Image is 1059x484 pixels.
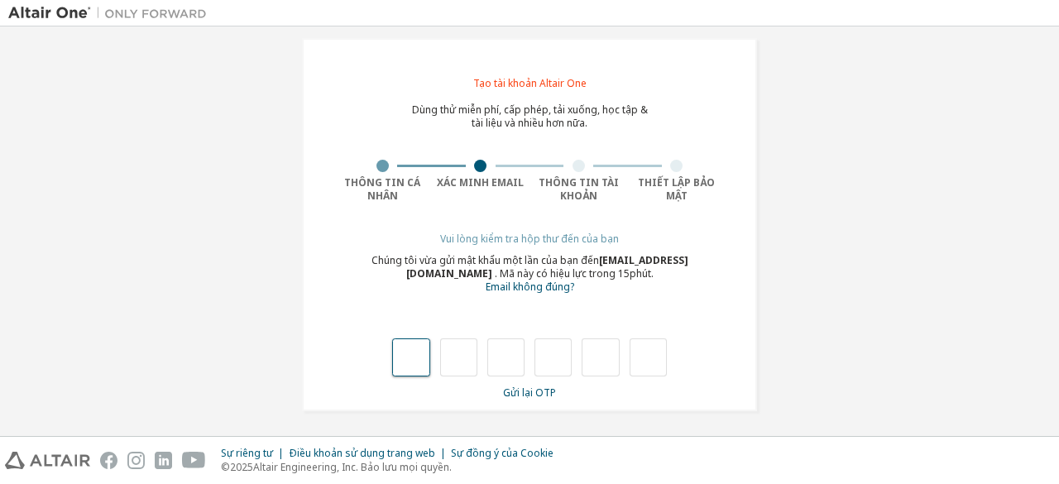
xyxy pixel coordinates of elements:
a: Quay lại mẫu đăng ký [486,282,574,293]
img: youtube.svg [182,452,206,469]
font: Điều khoản sử dụng trang web [289,446,435,460]
font: Thông tin cá nhân [344,175,420,203]
font: Gửi lại OTP [503,386,556,400]
font: Xác minh Email [437,175,524,189]
font: Chúng tôi vừa gửi mật khẩu một lần của bạn đến [371,253,599,267]
font: © [221,460,230,474]
font: Vui lòng kiểm tra hộp thư đến của bạn [440,232,619,246]
img: altair_logo.svg [5,452,90,469]
img: facebook.svg [100,452,117,469]
font: . Mã này có hiệu lực trong [495,266,616,280]
font: Dùng thử miễn phí, cấp phép, tải xuống, học tập & [412,103,648,117]
font: Sự đồng ý của Cookie [451,446,553,460]
font: Altair Engineering, Inc. Bảo lưu mọi quyền. [253,460,452,474]
font: tài liệu và nhiều hơn nữa. [472,116,587,130]
font: Thiết lập bảo mật [638,175,715,203]
font: Thông tin tài khoản [539,175,619,203]
font: 2025 [230,460,253,474]
img: linkedin.svg [155,452,172,469]
font: [EMAIL_ADDRESS][DOMAIN_NAME] [406,253,688,280]
font: Sự riêng tư [221,446,273,460]
font: Email không đúng? [486,280,574,294]
font: Tạo tài khoản Altair One [473,76,587,90]
font: phút. [630,266,654,280]
img: Altair One [8,5,215,22]
img: instagram.svg [127,452,145,469]
font: 15 [618,266,630,280]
